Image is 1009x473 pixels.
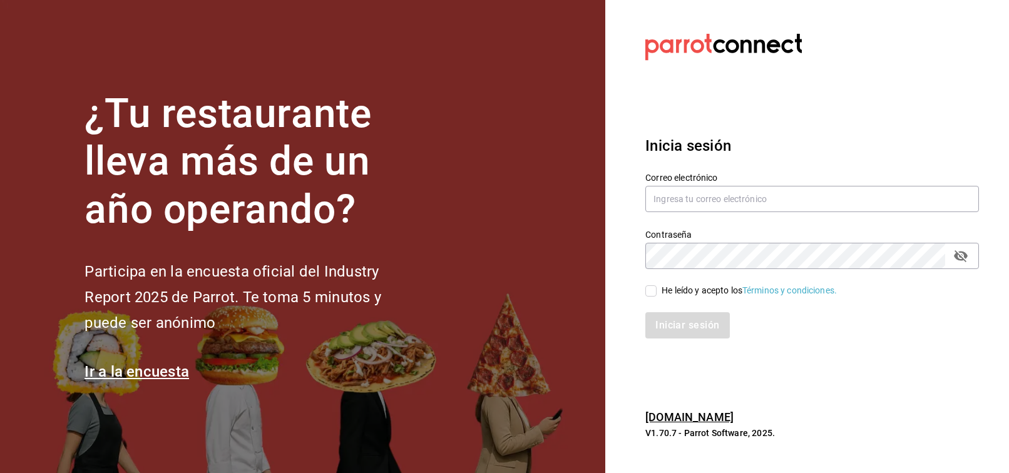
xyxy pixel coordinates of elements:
[85,259,423,335] h2: Participa en la encuesta oficial del Industry Report 2025 de Parrot. Te toma 5 minutos y puede se...
[645,427,979,439] p: V1.70.7 - Parrot Software, 2025.
[85,90,423,234] h1: ¿Tu restaurante lleva más de un año operando?
[85,363,189,380] a: Ir a la encuesta
[645,410,734,424] a: [DOMAIN_NAME]
[645,173,979,181] label: Correo electrónico
[742,285,837,295] a: Términos y condiciones.
[950,245,971,267] button: passwordField
[645,230,979,238] label: Contraseña
[662,284,837,297] div: He leído y acepto los
[645,135,979,157] h3: Inicia sesión
[645,186,979,212] input: Ingresa tu correo electrónico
